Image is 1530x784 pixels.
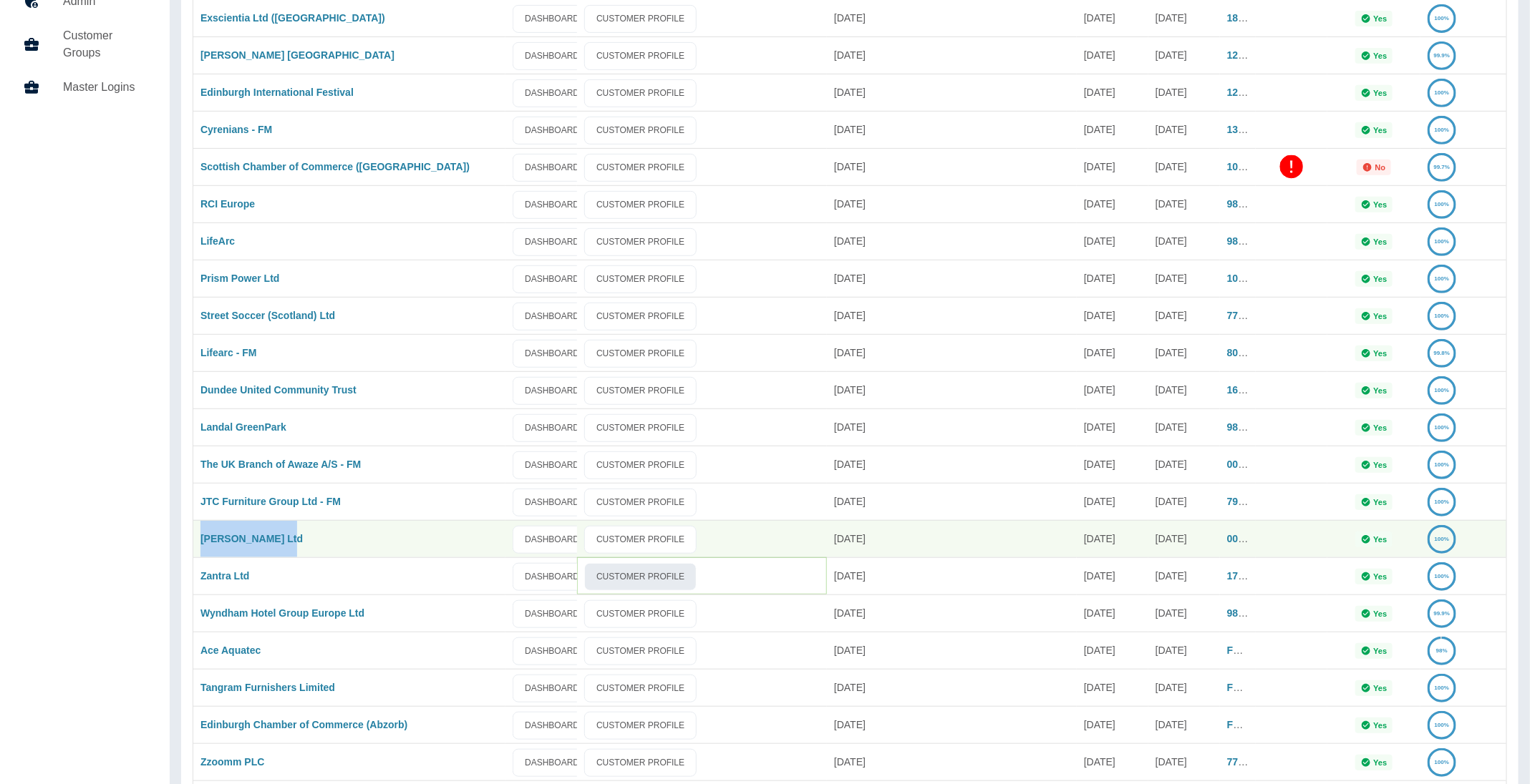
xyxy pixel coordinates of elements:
[1148,669,1220,706] div: 11 Mar 2025
[1435,127,1449,133] text: 100%
[827,36,1077,74] div: 15 Sep 2025
[200,198,255,210] a: RCI Europe
[1148,371,1220,408] div: 05 Jul 2023
[584,563,697,591] a: CUSTOMER PROFILE
[1435,387,1449,393] text: 100%
[1148,222,1220,260] div: 05 Jul 2023
[1374,200,1388,209] p: Yes
[1435,201,1449,207] text: 100%
[1227,49,1277,61] a: 128859278
[1227,161,1277,172] a: 107104950
[1374,461,1388,469] p: Yes
[513,154,591,182] a: DASHBOARD
[1077,632,1148,669] div: 31 Aug 2025
[513,675,591,702] a: DASHBOARD
[1148,632,1220,669] div: 26 Apr 2024
[584,749,697,777] a: CUSTOMER PROFILE
[1435,536,1449,542] text: 100%
[1077,408,1148,446] div: 05 Sep 2025
[63,79,147,96] h5: Master Logins
[1227,719,1274,730] a: FG707006
[200,310,335,321] a: Street Soccer (Scotland) Ltd
[827,371,1077,408] div: 11 Sep 2025
[1435,759,1449,765] text: 100%
[584,526,697,554] a: CUSTOMER PROFILE
[1148,557,1220,594] div: 05 Jul 2023
[584,600,697,628] a: CUSTOMER PROFILE
[1374,647,1388,655] p: Yes
[1374,349,1388,358] p: Yes
[827,520,1077,557] div: 11 Sep 2025
[1227,310,1261,321] a: 775442
[1148,743,1220,780] div: 20 Feb 2024
[1077,594,1148,632] div: 04 Sep 2025
[513,563,591,591] a: DASHBOARD
[513,414,591,442] a: DASHBOARD
[1227,347,1261,358] a: 807393
[584,303,697,330] a: CUSTOMER PROFILE
[513,228,591,256] a: DASHBOARD
[513,303,591,330] a: DASHBOARD
[1077,222,1148,260] div: 07 Sep 2025
[584,712,697,740] a: CUSTOMER PROFILE
[1428,607,1456,619] a: 99.9%
[1148,483,1220,520] div: 29 Nov 2024
[1428,384,1456,396] a: 100%
[584,377,697,405] a: CUSTOMER PROFILE
[827,632,1077,669] div: 08 Sep 2025
[513,117,591,144] a: DASHBOARD
[513,712,591,740] a: DASHBOARD
[513,191,591,219] a: DASHBOARD
[1434,164,1451,170] text: 99.7%
[200,235,235,247] a: LifeArc
[1374,237,1388,246] p: Yes
[1374,312,1388,320] p: Yes
[827,222,1077,260] div: 12 Sep 2025
[1428,421,1456,433] a: 100%
[200,570,249,582] a: Zantra Ltd
[1227,756,1261,768] a: 775865
[200,124,272,135] a: Cyrenians - FM
[1077,111,1148,148] div: 09 Sep 2025
[1148,260,1220,297] div: 05 Jul 2023
[827,594,1077,632] div: 10 Sep 2025
[1227,273,1277,284] a: 108569751
[1077,74,1148,111] div: 11 Sep 2025
[1227,645,1274,656] a: FG707012
[1227,124,1277,135] a: 131833987
[1148,148,1220,185] div: 10 Apr 2024
[1374,14,1388,23] p: Yes
[1077,148,1148,185] div: 07 Sep 2025
[1428,682,1456,693] a: 100%
[584,265,697,293] a: CUSTOMER PROFILE
[200,49,394,61] a: [PERSON_NAME] [GEOGRAPHIC_DATA]
[1435,89,1449,96] text: 100%
[584,117,697,144] a: CUSTOMER PROFILE
[1148,446,1220,483] div: 05 Jul 2023
[1227,459,1272,470] a: 00795146
[1148,334,1220,371] div: 21 Aug 2025
[1434,610,1451,617] text: 99.9%
[63,27,147,62] h5: Customer Groups
[1428,124,1456,135] a: 100%
[584,191,697,219] a: CUSTOMER PROFILE
[1227,235,1272,247] a: 98872368
[1428,496,1456,507] a: 100%
[1357,160,1392,175] div: Not all required reports for this customer were uploaded for the latest usage month.
[1428,347,1456,358] a: 99.8%
[1435,461,1449,468] text: 100%
[584,675,697,702] a: CUSTOMER PROFILE
[200,384,357,396] a: Dundee United Community Trust
[1375,163,1386,172] p: No
[1077,260,1148,297] div: 04 Sep 2025
[1374,758,1388,767] p: Yes
[11,70,158,104] a: Master Logins
[1435,275,1449,282] text: 100%
[200,459,361,470] a: The UK Branch of Awaze A/S - FM
[1227,496,1261,507] a: 794492
[827,148,1077,185] div: 12 Sep 2025
[827,557,1077,594] div: 11 Sep 2025
[827,111,1077,148] div: 15 Sep 2025
[1227,87,1277,98] a: 121215562
[1374,275,1388,283] p: Yes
